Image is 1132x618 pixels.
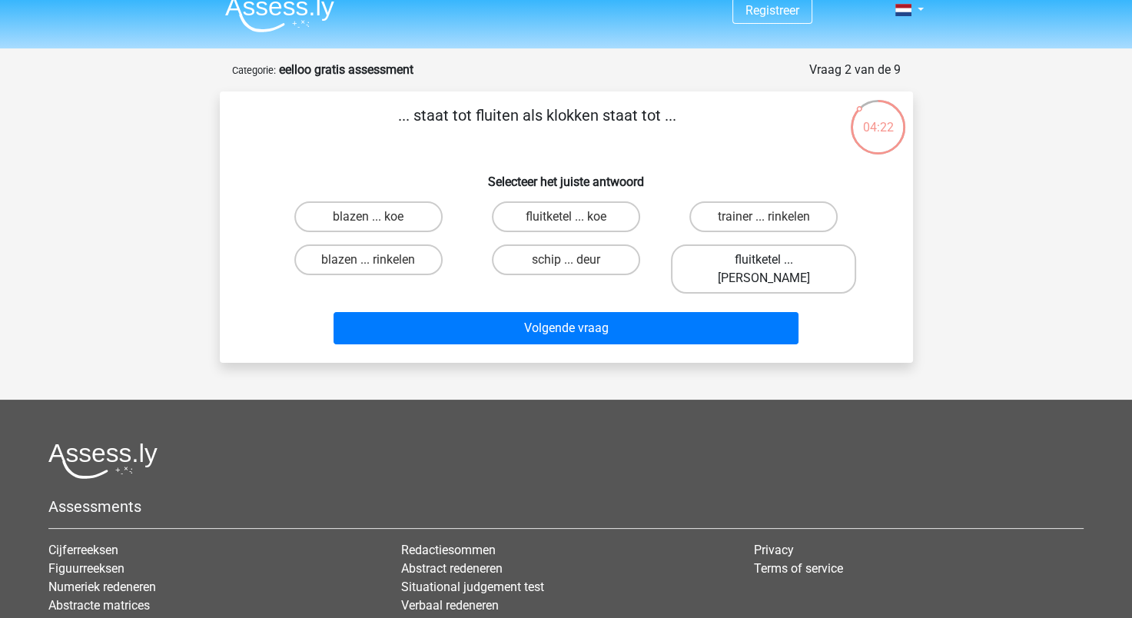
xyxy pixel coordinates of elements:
[754,561,843,576] a: Terms of service
[671,244,856,294] label: fluitketel ... [PERSON_NAME]
[492,244,640,275] label: schip ... deur
[745,3,799,18] a: Registreer
[689,201,838,232] label: trainer ... rinkelen
[244,104,831,150] p: ... staat tot fluiten als klokken staat tot ...
[48,561,124,576] a: Figuurreeksen
[48,580,156,594] a: Numeriek redeneren
[849,98,907,137] div: 04:22
[492,201,640,232] label: fluitketel ... koe
[401,561,503,576] a: Abstract redeneren
[48,598,150,613] a: Abstracte matrices
[401,598,499,613] a: Verbaal redeneren
[232,65,276,76] small: Categorie:
[48,543,118,557] a: Cijferreeksen
[294,244,443,275] label: blazen ... rinkelen
[334,312,798,344] button: Volgende vraag
[294,201,443,232] label: blazen ... koe
[809,61,901,79] div: Vraag 2 van de 9
[754,543,794,557] a: Privacy
[401,543,496,557] a: Redactiesommen
[48,443,158,479] img: Assessly logo
[48,497,1084,516] h5: Assessments
[279,62,413,77] strong: eelloo gratis assessment
[401,580,544,594] a: Situational judgement test
[244,162,888,189] h6: Selecteer het juiste antwoord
